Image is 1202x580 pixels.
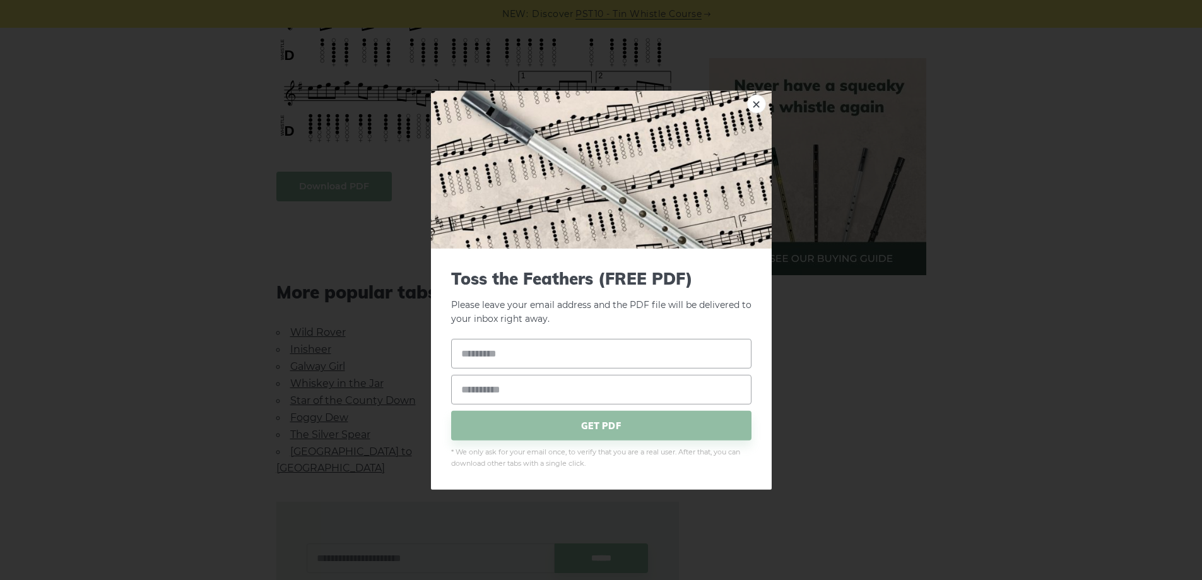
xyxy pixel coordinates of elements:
p: Please leave your email address and the PDF file will be delivered to your inbox right away. [451,268,751,326]
span: GET PDF [451,411,751,441]
span: * We only ask for your email once, to verify that you are a real user. After that, you can downlo... [451,447,751,470]
a: × [747,94,766,113]
span: Toss the Feathers (FREE PDF) [451,268,751,288]
img: Tin Whistle Tab Preview [431,90,772,248]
